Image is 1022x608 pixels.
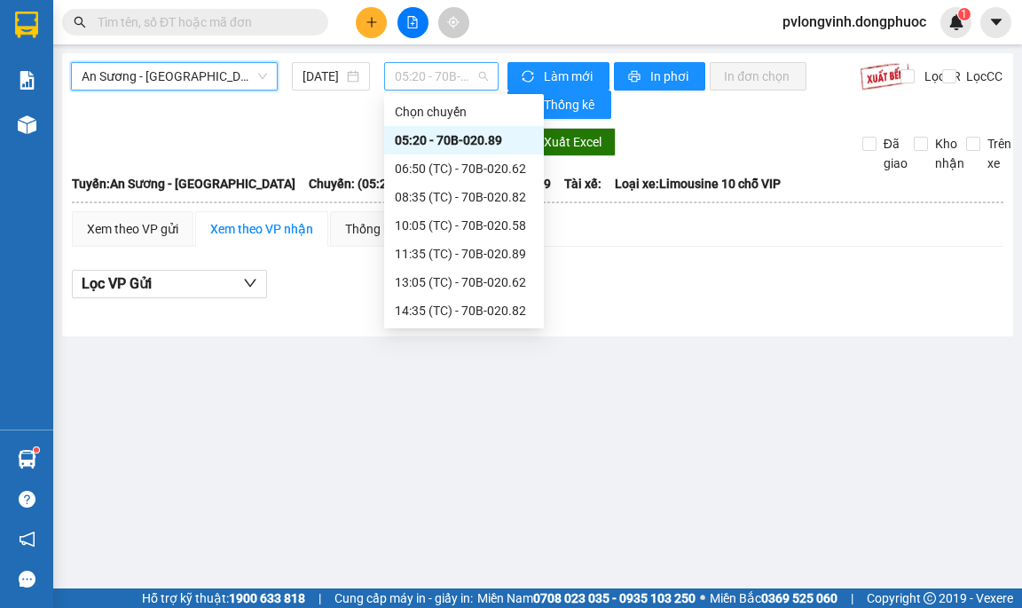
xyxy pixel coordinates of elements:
[397,7,428,38] button: file-add
[447,16,460,28] span: aim
[82,272,152,295] span: Lọc VP Gửi
[980,134,1018,173] span: Trên xe
[72,177,295,191] b: Tuyến: An Sương - [GEOGRAPHIC_DATA]
[961,8,967,20] span: 1
[510,128,616,156] button: downloadXuất Excel
[917,67,963,86] span: Lọc CR
[395,272,533,292] div: 13:05 (TC) - 70B-020.62
[700,595,705,602] span: ⚪️
[544,95,597,114] span: Thống kê
[19,571,35,588] span: message
[928,134,971,173] span: Kho nhận
[544,67,595,86] span: Làm mới
[522,70,537,84] span: sync
[395,102,533,122] div: Chọn chuyến
[34,447,39,453] sup: 1
[395,216,533,235] div: 10:05 (TC) - 70B-020.58
[958,8,971,20] sup: 1
[18,450,36,469] img: warehouse-icon
[210,219,313,239] div: Xem theo VP nhận
[303,67,343,86] input: 12/09/2025
[356,7,387,38] button: plus
[438,7,469,38] button: aim
[243,276,257,290] span: down
[98,12,307,32] input: Tìm tên, số ĐT hoặc mã đơn
[710,588,837,608] span: Miền Bắc
[851,588,853,608] span: |
[959,67,1005,86] span: Lọc CC
[19,531,35,548] span: notification
[761,591,837,605] strong: 0369 525 060
[87,219,178,239] div: Xem theo VP gửi
[345,219,396,239] div: Thống kê
[18,115,36,134] img: warehouse-icon
[18,71,36,90] img: solution-icon
[229,591,305,605] strong: 1900 633 818
[366,16,378,28] span: plus
[507,62,609,91] button: syncLàm mới
[142,588,305,608] span: Hỗ trợ kỹ thuật:
[406,16,419,28] span: file-add
[318,588,321,608] span: |
[395,159,533,178] div: 06:50 (TC) - 70B-020.62
[477,588,696,608] span: Miền Nam
[948,14,964,30] img: icon-new-feature
[395,63,488,90] span: 05:20 - 70B-020.89
[980,7,1011,38] button: caret-down
[395,187,533,207] div: 08:35 (TC) - 70B-020.82
[74,16,86,28] span: search
[395,301,533,320] div: 14:35 (TC) - 70B-020.82
[395,244,533,264] div: 11:35 (TC) - 70B-020.89
[507,91,611,119] button: bar-chartThống kê
[860,62,910,91] img: 9k=
[650,67,691,86] span: In phơi
[19,491,35,508] span: question-circle
[614,62,705,91] button: printerIn phơi
[334,588,473,608] span: Cung cấp máy in - giấy in:
[877,134,915,173] span: Đã giao
[384,98,544,126] div: Chọn chuyến
[15,12,38,38] img: logo-vxr
[309,174,438,193] span: Chuyến: (05:20 [DATE])
[924,592,936,604] span: copyright
[768,11,940,33] span: pvlongvinh.dongphuoc
[395,130,533,150] div: 05:20 - 70B-020.89
[564,174,601,193] span: Tài xế:
[82,63,267,90] span: An Sương - Châu Thành
[615,174,781,193] span: Loại xe: Limousine 10 chỗ VIP
[533,591,696,605] strong: 0708 023 035 - 0935 103 250
[710,62,806,91] button: In đơn chọn
[988,14,1004,30] span: caret-down
[628,70,643,84] span: printer
[72,270,267,298] button: Lọc VP Gửi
